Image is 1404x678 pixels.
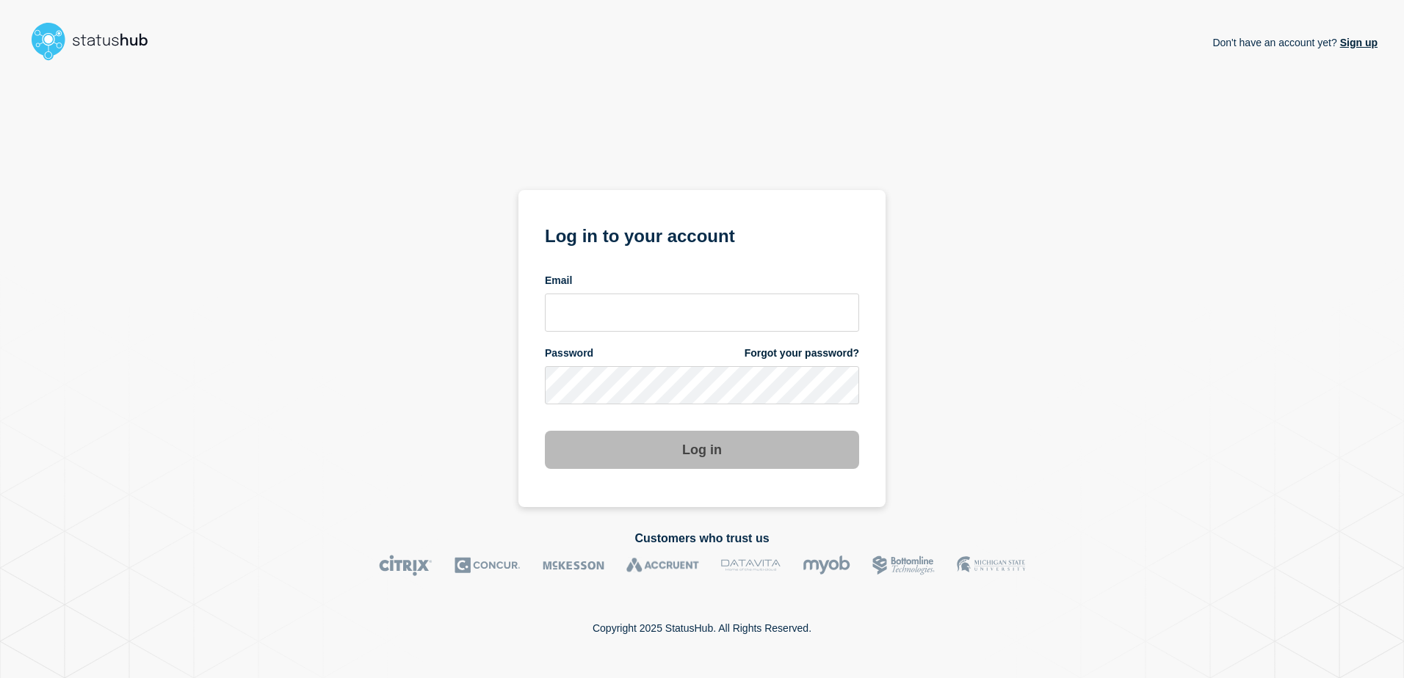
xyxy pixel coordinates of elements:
[1212,25,1378,60] p: Don't have an account yet?
[626,555,699,576] img: Accruent logo
[545,221,859,248] h1: Log in to your account
[379,555,433,576] img: Citrix logo
[26,18,166,65] img: StatusHub logo
[1337,37,1378,48] a: Sign up
[543,555,604,576] img: McKesson logo
[745,346,859,360] a: Forgot your password?
[26,532,1378,545] h2: Customers who trust us
[545,346,593,360] span: Password
[803,555,850,576] img: myob logo
[721,555,781,576] img: DataVita logo
[545,274,572,288] span: Email
[957,555,1025,576] img: MSU logo
[593,622,811,634] p: Copyright 2025 StatusHub. All Rights Reserved.
[545,431,859,469] button: Log in
[872,555,935,576] img: Bottomline logo
[455,555,521,576] img: Concur logo
[545,294,859,332] input: email input
[545,366,859,404] input: password input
